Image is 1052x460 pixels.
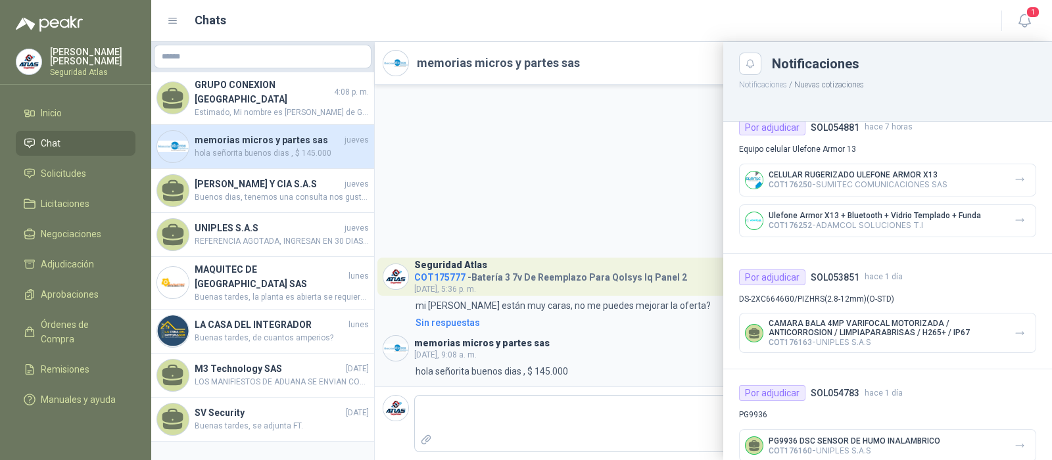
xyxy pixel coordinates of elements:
span: 1 [1026,6,1040,18]
div: Por adjudicar [739,120,805,135]
span: COT176252 [769,221,812,230]
img: Company Logo [746,212,763,229]
h1: Chats [195,11,226,30]
p: - UNIPLES S.A.S [769,337,1004,347]
p: - SUMITEC COMUNICACIONES SAS [769,179,947,189]
span: COT176250 [769,180,812,189]
div: Por adjudicar [739,385,805,401]
h4: SOL053851 [811,270,859,285]
button: Notificaciones [739,80,787,89]
p: Seguridad Atlas [50,68,135,76]
span: Remisiones [41,362,89,377]
p: - ADAMCOL SOLUCIONES T.I [769,220,981,230]
a: Inicio [16,101,135,126]
span: Licitaciones [41,196,89,211]
span: Negociaciones [41,227,101,241]
button: 1 [1013,9,1036,33]
a: Chat [16,131,135,156]
img: Logo peakr [16,16,83,32]
span: Inicio [41,106,62,120]
p: [PERSON_NAME] [PERSON_NAME] [50,47,135,66]
p: Equipo celular Ulefone Armor 13 [739,143,1036,156]
span: COT176160 [769,446,812,455]
span: Aprobaciones [41,287,99,302]
span: hace 1 día [865,271,903,283]
span: Solicitudes [41,166,86,181]
p: CAMARA BALA 4MP VARIFOCAL MOTORIZADA / ANTICORROSION / LIMPIAPARABRISAS / H265+ / IP67 [769,319,1004,337]
span: COT176163 [769,338,812,347]
span: Manuales y ayuda [41,392,116,407]
span: Chat [41,136,60,150]
p: - UNIPLES S.A.S [769,446,940,455]
a: Solicitudes [16,161,135,186]
p: / Nuevas cotizaciones [723,75,1052,91]
div: Notificaciones [772,57,1036,70]
span: Adjudicación [41,257,94,271]
span: Órdenes de Compra [41,317,123,346]
a: Adjudicación [16,252,135,277]
span: hace 1 día [865,387,903,400]
a: Licitaciones [16,191,135,216]
p: Ulefone Armor X13 + Bluetooth + Vidrio Templado + Funda [769,211,981,220]
a: Órdenes de Compra [16,312,135,352]
button: Close [739,53,761,75]
img: Company Logo [16,49,41,74]
a: Manuales y ayuda [16,387,135,412]
p: CELULAR RUGERIZADO ULEFONE ARMOR X13 [769,170,947,179]
a: Remisiones [16,357,135,382]
p: DS-2XC6646G0/PIZHRS(2.8-12mm)(O-STD) [739,293,1036,306]
p: PG9936 [739,409,1036,421]
span: hace 7 horas [865,121,913,133]
h4: SOL054783 [811,386,859,400]
p: PG9936 DSC SENSOR DE HUMO INALAMBRICO [769,436,940,446]
div: Por adjudicar [739,269,805,285]
a: Aprobaciones [16,282,135,307]
a: Negociaciones [16,221,135,246]
img: Company Logo [746,172,763,189]
h4: SOL054881 [811,120,859,135]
